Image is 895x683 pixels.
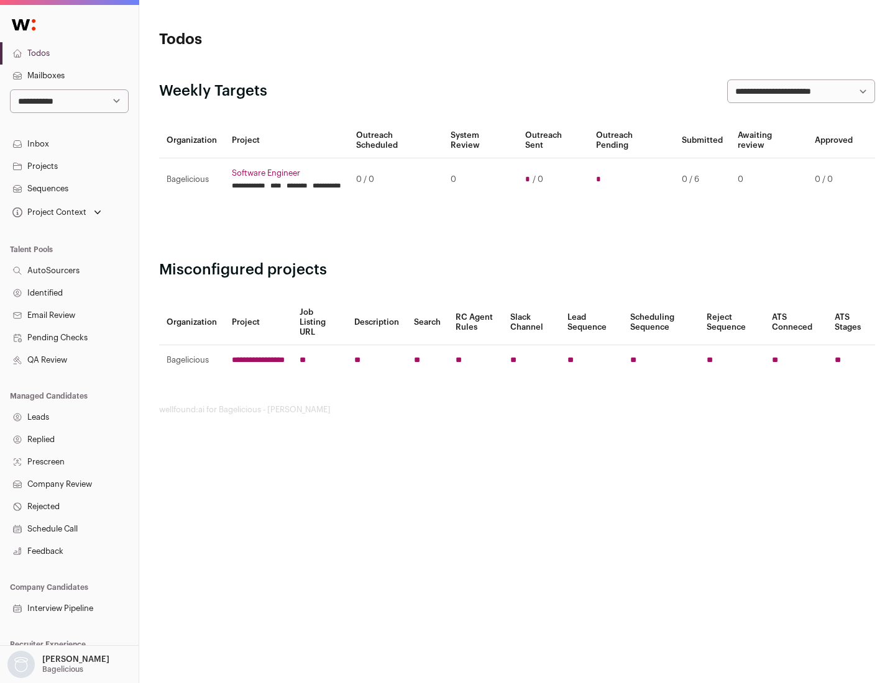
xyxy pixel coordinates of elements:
[232,168,341,178] a: Software Engineer
[159,158,224,201] td: Bagelicious
[730,123,807,158] th: Awaiting review
[699,300,765,345] th: Reject Sequence
[42,664,83,674] p: Bagelicious
[159,405,875,415] footer: wellfound:ai for Bagelicious - [PERSON_NAME]
[10,204,104,221] button: Open dropdown
[159,300,224,345] th: Organization
[349,123,443,158] th: Outreach Scheduled
[560,300,623,345] th: Lead Sequence
[5,12,42,37] img: Wellfound
[5,651,112,678] button: Open dropdown
[589,123,674,158] th: Outreach Pending
[674,123,730,158] th: Submitted
[807,123,860,158] th: Approved
[827,300,875,345] th: ATS Stages
[224,300,292,345] th: Project
[347,300,406,345] th: Description
[443,123,517,158] th: System Review
[159,30,398,50] h1: Todos
[224,123,349,158] th: Project
[623,300,699,345] th: Scheduling Sequence
[764,300,827,345] th: ATS Conneced
[10,207,86,217] div: Project Context
[533,174,543,184] span: / 0
[518,123,589,158] th: Outreach Sent
[448,300,502,345] th: RC Agent Rules
[443,158,517,201] td: 0
[42,654,109,664] p: [PERSON_NAME]
[807,158,860,201] td: 0 / 0
[674,158,730,201] td: 0 / 6
[7,651,35,678] img: nopic.png
[730,158,807,201] td: 0
[159,345,224,376] td: Bagelicious
[159,260,875,280] h2: Misconfigured projects
[349,158,443,201] td: 0 / 0
[159,123,224,158] th: Organization
[292,300,347,345] th: Job Listing URL
[503,300,560,345] th: Slack Channel
[406,300,448,345] th: Search
[159,81,267,101] h2: Weekly Targets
